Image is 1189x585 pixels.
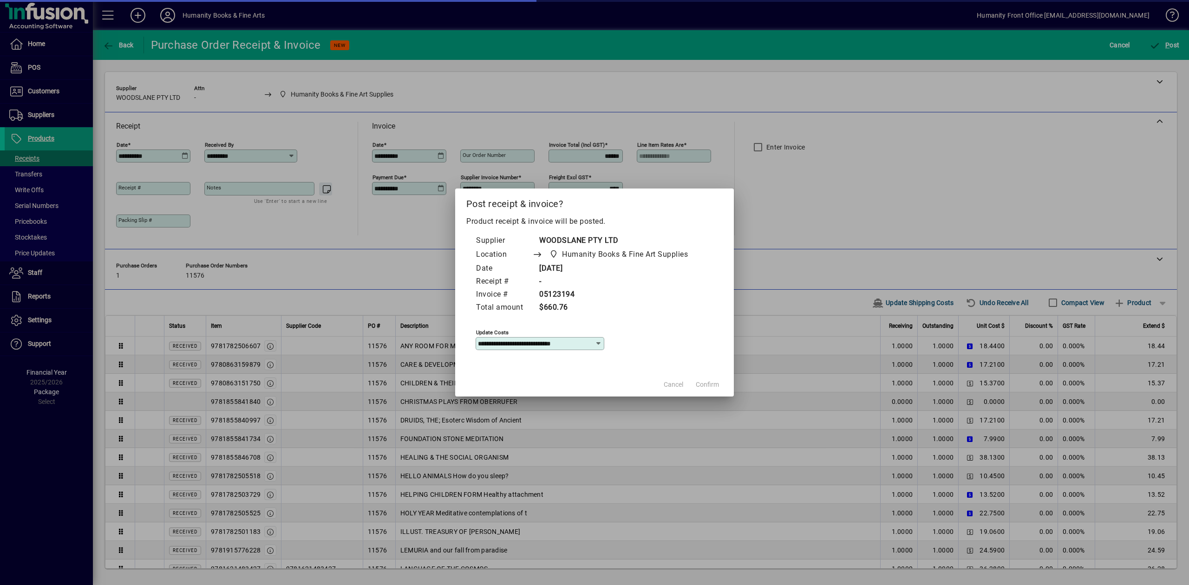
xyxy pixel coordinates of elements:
td: [DATE] [532,262,706,275]
td: - [532,275,706,288]
td: $660.76 [532,301,706,314]
h2: Post receipt & invoice? [455,188,734,215]
td: Receipt # [476,275,532,288]
td: Date [476,262,532,275]
td: Location [476,247,532,262]
td: Supplier [476,234,532,247]
p: Product receipt & invoice will be posted. [466,216,723,227]
td: Invoice # [476,288,532,301]
td: 05123194 [532,288,706,301]
span: Humanity Books & Fine Art Supplies [562,249,688,260]
span: Humanity Books & Fine Art Supplies [547,248,692,261]
mat-label: Update costs [476,329,509,336]
td: Total amount [476,301,532,314]
td: WOODSLANE PTY LTD [532,234,706,247]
